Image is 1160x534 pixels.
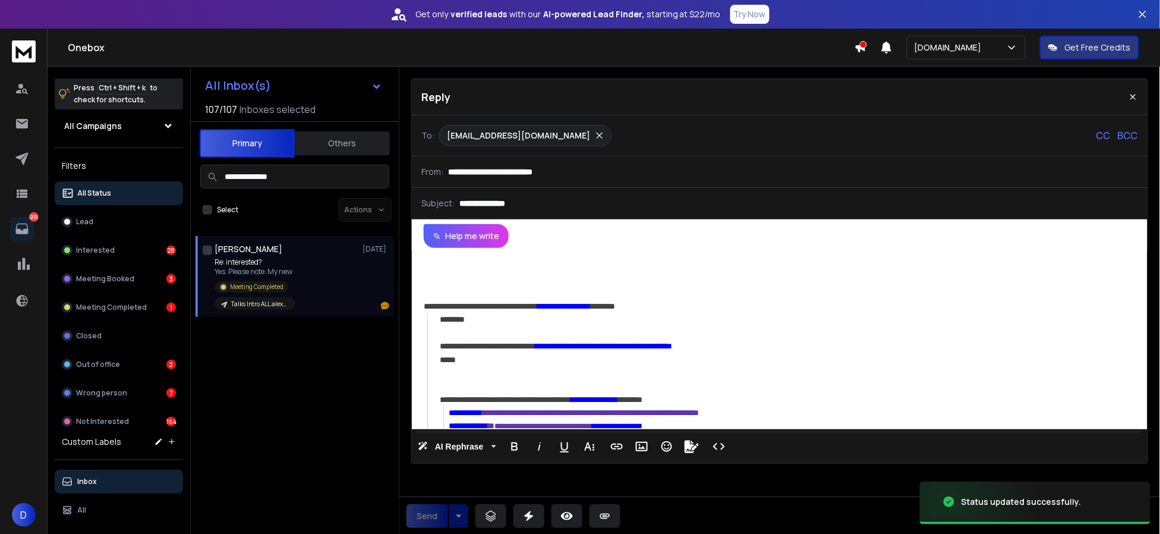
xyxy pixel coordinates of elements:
p: Try Now [734,8,766,20]
h1: All Campaigns [64,120,122,132]
button: Wrong person7 [55,381,183,405]
div: 164 [166,417,176,426]
p: Press to check for shortcuts. [74,82,157,106]
button: Inbox [55,470,183,494]
a: 205 [10,217,34,241]
p: Interested [76,246,115,255]
div: 3 [166,274,176,284]
p: 205 [29,212,39,222]
button: More Text [578,435,601,458]
p: Lead [76,217,93,227]
p: Closed [76,331,102,341]
p: To: [421,130,434,142]
p: BCC [1118,128,1138,143]
p: Subject: [421,197,455,209]
span: 107 / 107 [205,102,237,117]
p: Meeting Booked [76,274,134,284]
p: Get only with our starting at $22/mo [415,8,721,20]
div: 7 [166,388,176,398]
button: Out of office2 [55,353,183,376]
p: [EMAIL_ADDRESS][DOMAIN_NAME] [447,130,590,142]
p: [DOMAIN_NAME] [915,42,986,54]
strong: verified leads [450,8,507,20]
p: Meeting Completed [76,303,147,312]
button: All [55,498,183,522]
p: All [77,505,86,515]
div: Status updated successfully. [962,496,1082,508]
span: AI Rephrase [433,442,486,452]
h3: Custom Labels [62,436,121,448]
button: All Campaigns [55,114,183,138]
button: AI Rephrase [415,435,499,458]
p: [DATE] [363,244,389,254]
p: All Status [77,189,111,198]
button: D [12,503,36,527]
button: Primary [200,129,295,158]
p: Wrong person [76,388,127,398]
p: Meeting Completed [230,282,283,291]
h3: Filters [55,158,183,174]
button: Insert Link (Ctrl+K) [606,435,628,458]
label: Select [217,205,238,215]
button: All Status [55,181,183,205]
button: Bold (Ctrl+B) [503,435,526,458]
button: Signature [680,435,703,458]
button: Code View [708,435,730,458]
strong: AI-powered Lead Finder, [543,8,644,20]
button: Meeting Booked3 [55,267,183,291]
button: All Inbox(s) [196,74,392,98]
h1: [PERSON_NAME] [215,243,282,255]
button: Meeting Completed1 [55,296,183,319]
p: Not Interested [76,417,129,426]
button: Interested28 [55,238,183,262]
button: Help me write [424,224,509,248]
h3: Inboxes selected [239,102,316,117]
p: Out of office [76,360,120,369]
div: 2 [166,360,176,369]
span: Ctrl + Shift + k [97,81,147,95]
button: Lead [55,210,183,234]
p: Get Free Credits [1065,42,1131,54]
div: 1 [166,303,176,312]
p: Re: interested? [215,257,357,267]
div: 28 [166,246,176,255]
button: Closed [55,324,183,348]
p: Reply [421,89,450,105]
p: Talks Intro ALL alex@ #20250701 [231,300,288,309]
button: Get Free Credits [1040,36,1139,59]
h1: Onebox [68,40,855,55]
button: Italic (Ctrl+I) [528,435,551,458]
button: Insert Image (Ctrl+P) [631,435,653,458]
p: Inbox [77,477,97,486]
button: Not Interested164 [55,410,183,434]
p: From: [421,166,443,178]
button: Try Now [730,5,770,24]
p: Yes. Please note: My new [215,267,357,277]
button: Emoticons [655,435,678,458]
img: logo [12,40,36,62]
button: Others [295,130,390,156]
h1: All Inbox(s) [205,80,271,92]
button: Underline (Ctrl+U) [553,435,576,458]
p: CC [1096,128,1111,143]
